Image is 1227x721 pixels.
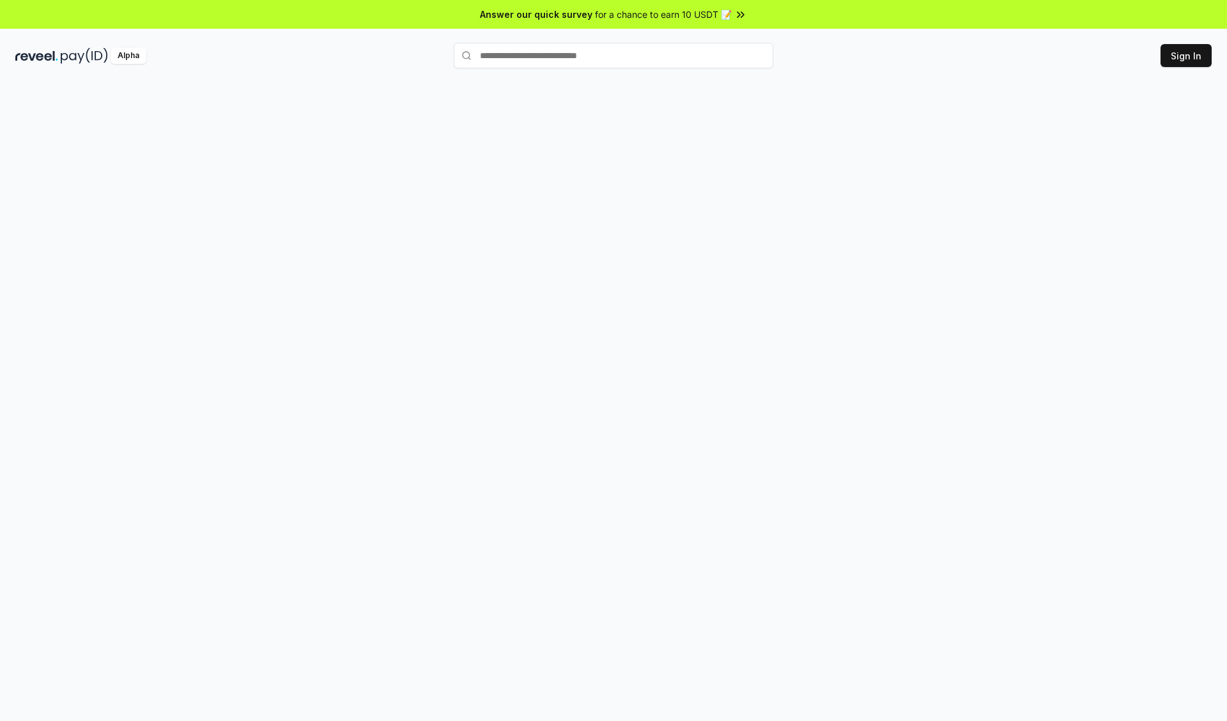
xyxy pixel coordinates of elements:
span: Answer our quick survey [480,8,592,21]
img: pay_id [61,48,108,64]
span: for a chance to earn 10 USDT 📝 [595,8,732,21]
div: Alpha [111,48,146,64]
img: reveel_dark [15,48,58,64]
button: Sign In [1161,44,1212,67]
